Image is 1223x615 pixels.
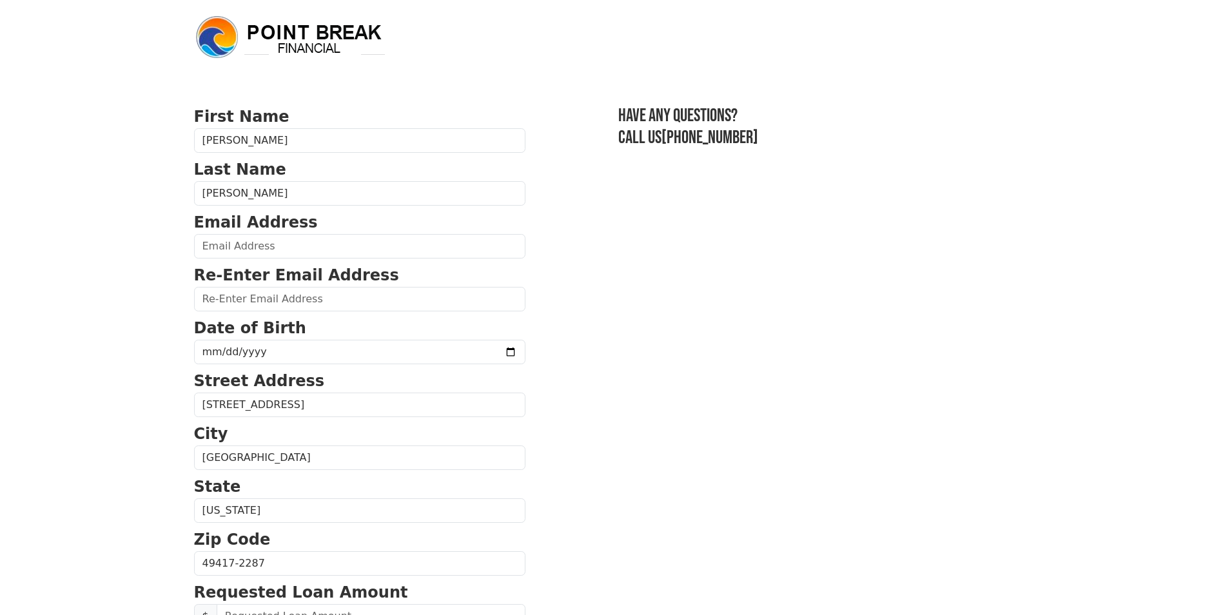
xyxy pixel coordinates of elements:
strong: Street Address [194,372,325,390]
strong: Re-Enter Email Address [194,266,399,284]
input: City [194,445,525,470]
input: First Name [194,128,525,153]
strong: First Name [194,108,289,126]
h3: Call us [618,127,1030,149]
a: [PHONE_NUMBER] [661,127,758,148]
img: logo.png [194,14,387,61]
input: Re-Enter Email Address [194,287,525,311]
h3: Have any questions? [618,105,1030,127]
strong: State [194,478,241,496]
strong: Zip Code [194,531,271,549]
strong: Last Name [194,161,286,179]
input: Zip Code [194,551,525,576]
strong: Email Address [194,213,318,231]
strong: Requested Loan Amount [194,583,408,601]
input: Street Address [194,393,525,417]
strong: Date of Birth [194,319,306,337]
input: Email Address [194,234,525,259]
input: Last Name [194,181,525,206]
strong: City [194,425,228,443]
